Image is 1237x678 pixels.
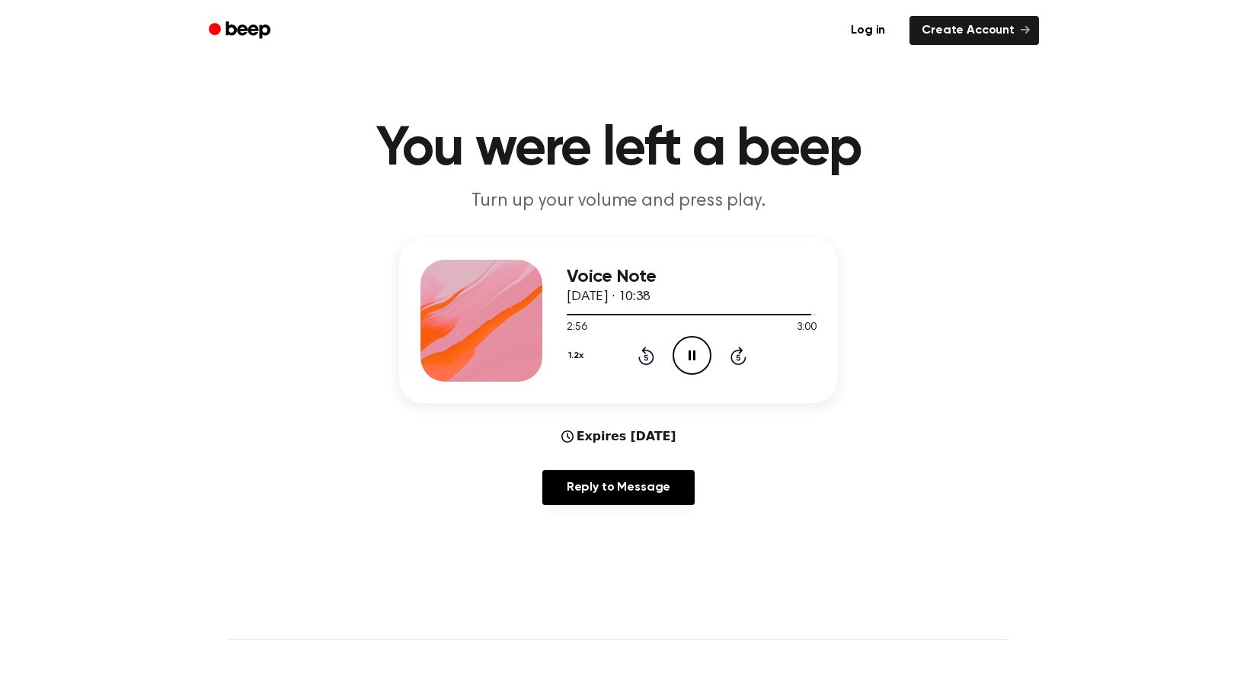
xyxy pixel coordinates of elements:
a: Log in [836,13,900,48]
h1: You were left a beep [229,122,1008,177]
p: Turn up your volume and press play. [326,189,911,214]
a: Create Account [909,16,1039,45]
div: Expires [DATE] [561,427,676,446]
span: [DATE] · 10:38 [567,290,650,304]
button: 1.2x [567,343,589,369]
h3: Voice Note [567,267,817,287]
span: 3:00 [797,320,817,336]
span: 2:56 [567,320,587,336]
a: Reply to Message [542,470,695,505]
a: Beep [198,16,284,46]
